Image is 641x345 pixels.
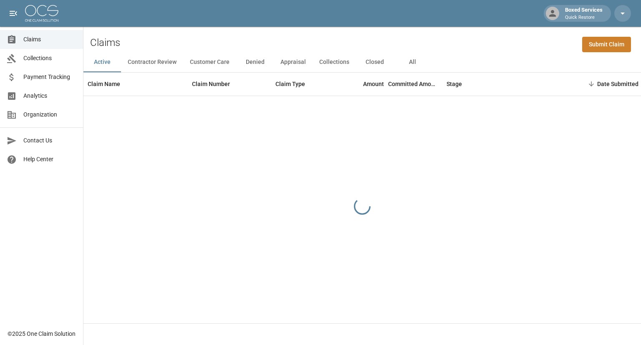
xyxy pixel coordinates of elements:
[565,14,603,21] p: Quick Restore
[23,110,76,119] span: Organization
[356,52,394,72] button: Closed
[23,73,76,81] span: Payment Tracking
[562,6,606,21] div: Boxed Services
[236,52,274,72] button: Denied
[8,330,76,338] div: © 2025 One Claim Solution
[313,52,356,72] button: Collections
[442,72,568,96] div: Stage
[597,72,638,96] div: Date Submitted
[83,72,188,96] div: Claim Name
[88,72,120,96] div: Claim Name
[183,52,236,72] button: Customer Care
[192,72,230,96] div: Claim Number
[90,37,120,49] h2: Claims
[25,5,58,22] img: ocs-logo-white-transparent.png
[5,5,22,22] button: open drawer
[23,54,76,63] span: Collections
[188,72,271,96] div: Claim Number
[83,52,121,72] button: Active
[394,52,431,72] button: All
[271,72,334,96] div: Claim Type
[274,52,313,72] button: Appraisal
[334,72,388,96] div: Amount
[275,72,305,96] div: Claim Type
[388,72,442,96] div: Committed Amount
[23,35,76,44] span: Claims
[363,72,384,96] div: Amount
[388,72,438,96] div: Committed Amount
[447,72,462,96] div: Stage
[582,37,631,52] a: Submit Claim
[23,136,76,145] span: Contact Us
[83,52,641,72] div: dynamic tabs
[23,155,76,164] span: Help Center
[585,78,597,90] button: Sort
[121,52,183,72] button: Contractor Review
[23,91,76,100] span: Analytics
